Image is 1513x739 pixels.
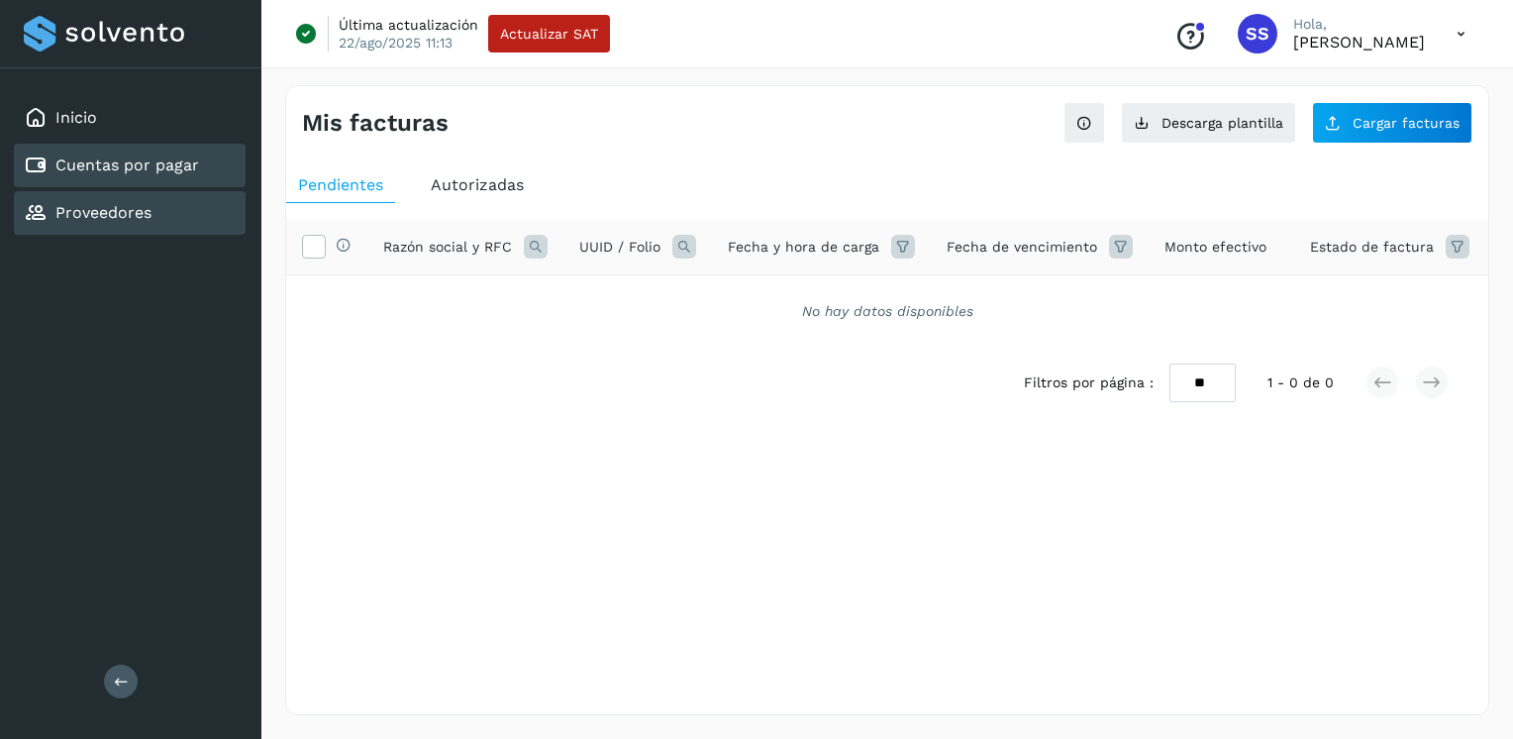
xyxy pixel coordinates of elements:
[14,144,246,187] div: Cuentas por pagar
[1164,237,1266,258] span: Monto efectivo
[312,301,1463,322] div: No hay datos disponibles
[579,237,660,258] span: UUID / Folio
[14,191,246,235] div: Proveedores
[500,27,598,41] span: Actualizar SAT
[728,237,879,258] span: Fecha y hora de carga
[1121,102,1296,144] button: Descarga plantilla
[55,156,199,174] a: Cuentas por pagar
[1353,116,1460,130] span: Cargar facturas
[1293,33,1425,52] p: Sagrario Silva
[488,15,610,53] button: Actualizar SAT
[1312,102,1472,144] button: Cargar facturas
[55,203,151,222] a: Proveedores
[1293,16,1425,33] p: Hola,
[298,175,383,194] span: Pendientes
[383,237,512,258] span: Razón social y RFC
[339,34,453,52] p: 22/ago/2025 11:13
[339,16,478,34] p: Última actualización
[1161,116,1283,130] span: Descarga plantilla
[302,109,449,138] h4: Mis facturas
[947,237,1097,258] span: Fecha de vencimiento
[1310,237,1434,258] span: Estado de factura
[431,175,524,194] span: Autorizadas
[14,96,246,140] div: Inicio
[55,108,97,127] a: Inicio
[1024,372,1154,393] span: Filtros por página :
[1267,372,1334,393] span: 1 - 0 de 0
